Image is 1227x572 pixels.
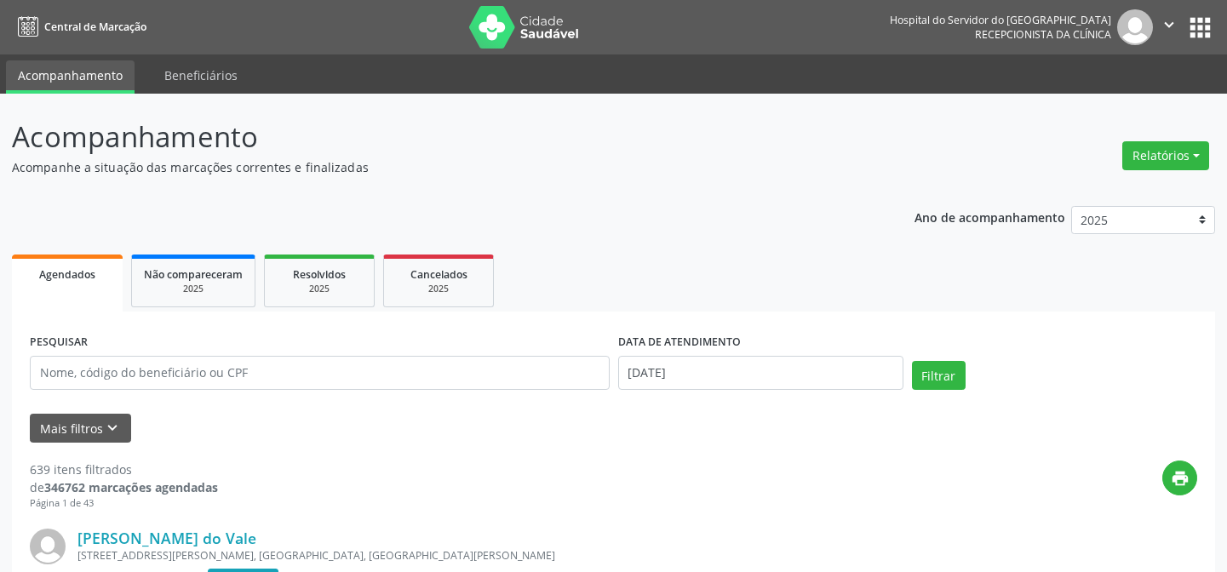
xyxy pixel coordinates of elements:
[103,419,122,438] i: keyboard_arrow_down
[618,356,903,390] input: Selecione um intervalo
[1117,9,1153,45] img: img
[77,529,256,547] a: [PERSON_NAME] do Vale
[39,267,95,282] span: Agendados
[44,20,146,34] span: Central de Marcação
[30,478,218,496] div: de
[152,60,249,90] a: Beneficiários
[1153,9,1185,45] button: 
[915,206,1065,227] p: Ano de acompanhamento
[912,361,966,390] button: Filtrar
[1162,460,1197,495] button: print
[396,283,481,295] div: 2025
[890,13,1111,27] div: Hospital do Servidor do [GEOGRAPHIC_DATA]
[618,329,741,356] label: DATA DE ATENDIMENTO
[30,460,218,478] div: 639 itens filtrados
[410,267,467,282] span: Cancelados
[77,548,942,563] div: [STREET_ADDRESS][PERSON_NAME], [GEOGRAPHIC_DATA], [GEOGRAPHIC_DATA][PERSON_NAME]
[44,479,218,495] strong: 346762 marcações agendadas
[1122,141,1209,170] button: Relatórios
[144,283,243,295] div: 2025
[6,60,135,94] a: Acompanhamento
[12,116,854,158] p: Acompanhamento
[293,267,346,282] span: Resolvidos
[975,27,1111,42] span: Recepcionista da clínica
[1160,15,1178,34] i: 
[30,356,610,390] input: Nome, código do beneficiário ou CPF
[144,267,243,282] span: Não compareceram
[30,329,88,356] label: PESQUISAR
[30,529,66,564] img: img
[1185,13,1215,43] button: apps
[1171,469,1190,488] i: print
[12,13,146,41] a: Central de Marcação
[30,496,218,511] div: Página 1 de 43
[30,414,131,443] button: Mais filtroskeyboard_arrow_down
[277,283,362,295] div: 2025
[12,158,854,176] p: Acompanhe a situação das marcações correntes e finalizadas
